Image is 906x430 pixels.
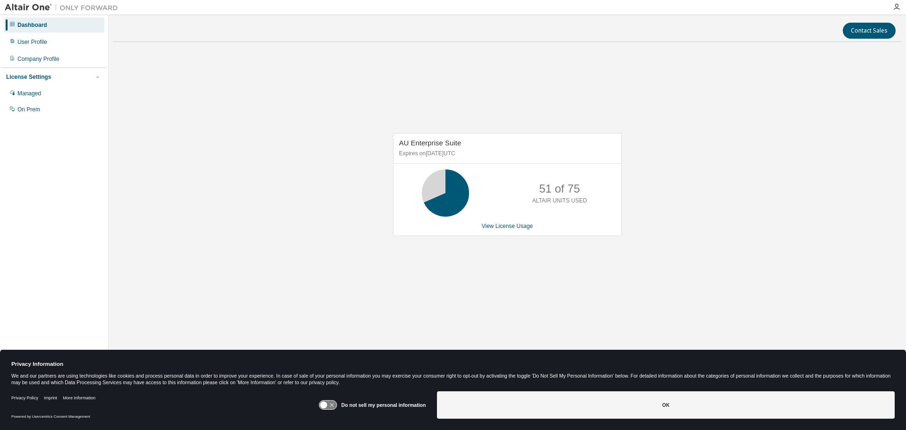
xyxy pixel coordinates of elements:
[399,150,613,158] p: Expires on [DATE] UTC
[843,23,896,39] button: Contact Sales
[17,38,47,46] div: User Profile
[17,21,47,29] div: Dashboard
[532,197,587,205] p: ALTAIR UNITS USED
[482,223,533,229] a: View License Usage
[5,3,123,12] img: Altair One
[6,73,51,81] div: License Settings
[399,139,461,147] span: AU Enterprise Suite
[539,181,580,197] p: 51 of 75
[17,106,40,113] div: On Prem
[17,90,41,97] div: Managed
[17,55,59,63] div: Company Profile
